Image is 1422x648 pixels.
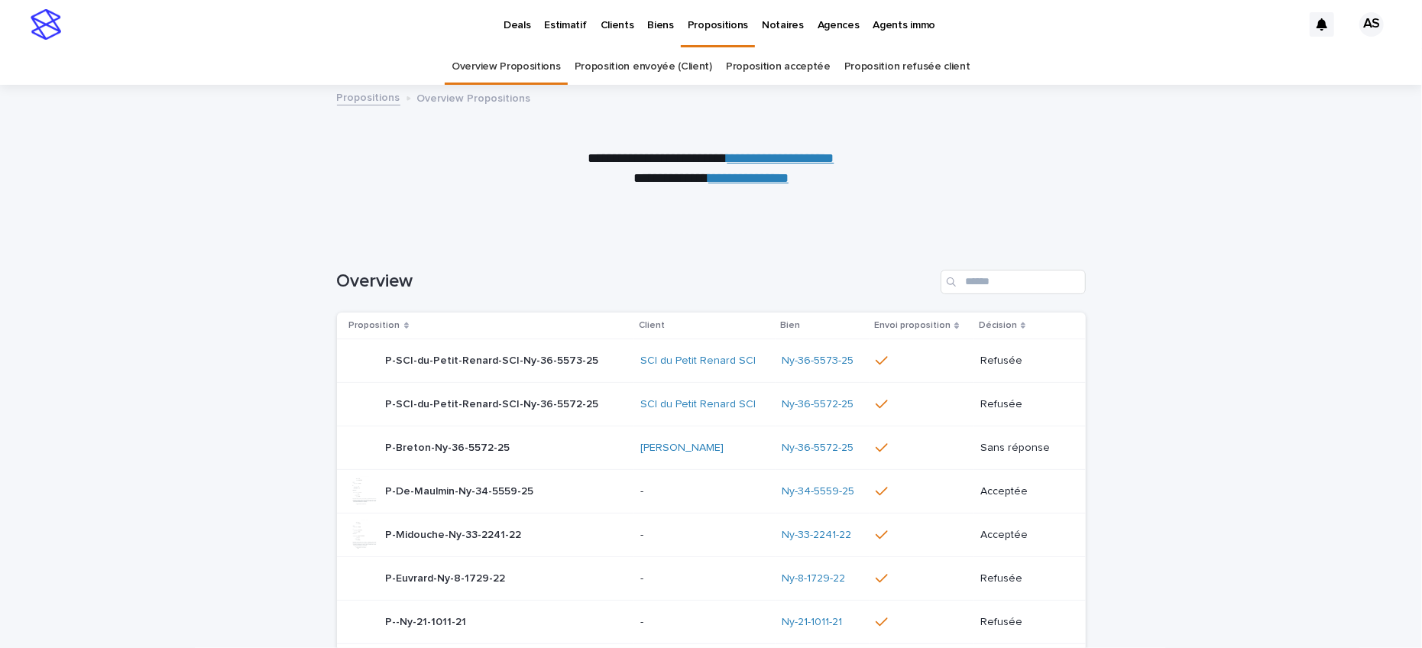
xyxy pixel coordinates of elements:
p: Overview Propositions [417,89,531,105]
a: Proposition acceptée [726,49,831,85]
a: Ny-34-5559-25 [782,485,854,498]
a: Ny-8-1729-22 [782,572,845,585]
a: Propositions [337,88,400,105]
a: Proposition refusée client [844,49,970,85]
p: Décision [979,317,1017,334]
p: P-SCI-du-Petit-Renard-SCI-Ny-36-5572-25 [386,395,602,411]
a: Ny-36-5573-25 [782,355,854,368]
tr: P-Midouche-Ny-33-2241-22P-Midouche-Ny-33-2241-22 -Ny-33-2241-22 Acceptée [337,514,1086,557]
p: P-De-Maulmin-Ny-34-5559-25 [386,482,537,498]
div: AS [1359,12,1384,37]
p: P-Euvrard-Ny-8-1729-22 [386,569,509,585]
a: Ny-36-5572-25 [782,442,854,455]
p: Refusée [980,355,1061,368]
p: P-SCI-du-Petit-Renard-SCI-Ny-36-5573-25 [386,352,602,368]
p: Client [639,317,665,334]
p: Envoi proposition [874,317,951,334]
tr: P-SCI-du-Petit-Renard-SCI-Ny-36-5572-25P-SCI-du-Petit-Renard-SCI-Ny-36-5572-25 SCI du Petit Renar... [337,383,1086,426]
p: - [640,485,769,498]
p: P--Ny-21-1011-21 [386,613,470,629]
p: Refusée [980,572,1061,585]
p: P-Midouche-Ny-33-2241-22 [386,526,525,542]
p: - [640,616,769,629]
p: - [640,572,769,585]
input: Search [941,270,1086,294]
p: Bien [780,317,800,334]
p: Sans réponse [980,442,1061,455]
a: SCI du Petit Renard SCI [640,355,756,368]
p: - [640,529,769,542]
p: P-Breton-Ny-36-5572-25 [386,439,513,455]
p: Acceptée [980,529,1061,542]
a: Proposition envoyée (Client) [575,49,712,85]
img: stacker-logo-s-only.png [31,9,61,40]
a: Ny-36-5572-25 [782,398,854,411]
p: Refusée [980,616,1061,629]
p: Proposition [349,317,400,334]
a: Ny-33-2241-22 [782,529,851,542]
a: SCI du Petit Renard SCI [640,398,756,411]
a: Overview Propositions [452,49,561,85]
p: Refusée [980,398,1061,411]
tr: P-De-Maulmin-Ny-34-5559-25P-De-Maulmin-Ny-34-5559-25 -Ny-34-5559-25 Acceptée [337,470,1086,514]
p: Acceptée [980,485,1061,498]
h1: Overview [337,271,935,293]
tr: P-Euvrard-Ny-8-1729-22P-Euvrard-Ny-8-1729-22 -Ny-8-1729-22 Refusée [337,557,1086,601]
a: Ny-21-1011-21 [782,616,842,629]
tr: P-Breton-Ny-36-5572-25P-Breton-Ny-36-5572-25 [PERSON_NAME] Ny-36-5572-25 Sans réponse [337,426,1086,470]
a: [PERSON_NAME] [640,442,724,455]
tr: P-SCI-du-Petit-Renard-SCI-Ny-36-5573-25P-SCI-du-Petit-Renard-SCI-Ny-36-5573-25 SCI du Petit Renar... [337,339,1086,383]
tr: P--Ny-21-1011-21P--Ny-21-1011-21 -Ny-21-1011-21 Refusée [337,601,1086,644]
